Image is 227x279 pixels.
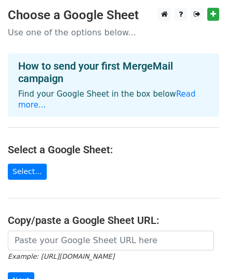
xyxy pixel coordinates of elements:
h3: Choose a Google Sheet [8,8,219,23]
a: Read more... [18,89,196,110]
input: Paste your Google Sheet URL here [8,231,214,250]
h4: How to send your first MergeMail campaign [18,60,209,85]
h4: Select a Google Sheet: [8,143,219,156]
small: Example: [URL][DOMAIN_NAME] [8,253,114,260]
p: Use one of the options below... [8,27,219,38]
p: Find your Google Sheet in the box below [18,89,209,111]
a: Select... [8,164,47,180]
h4: Copy/paste a Google Sheet URL: [8,214,219,227]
